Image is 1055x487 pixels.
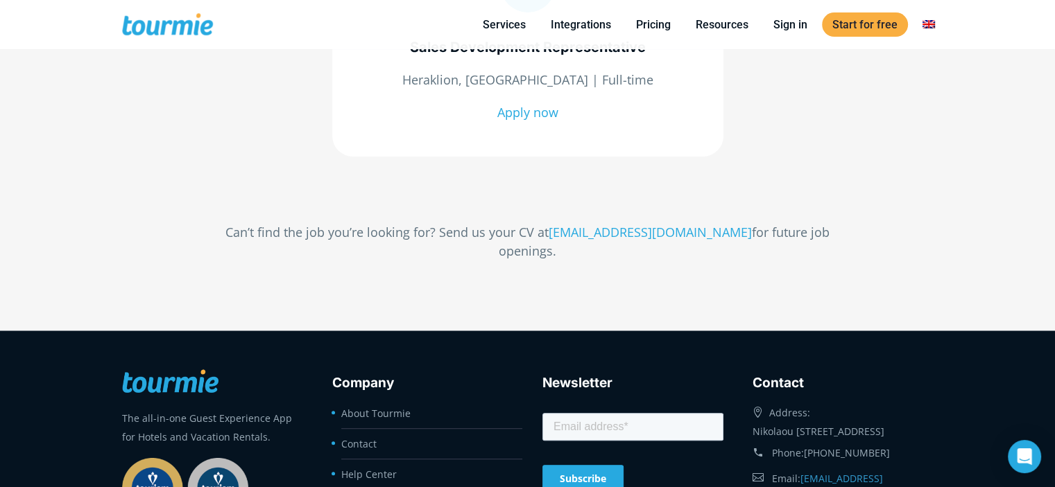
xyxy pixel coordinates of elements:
[753,373,934,393] h3: Contact
[540,16,621,33] a: Integrations
[497,104,558,121] a: Apply now
[341,437,377,450] a: Contact
[804,446,890,459] a: [PHONE_NUMBER]
[341,468,397,481] a: Help Center
[763,16,818,33] a: Sign in
[822,12,908,37] a: Start for free
[549,224,752,240] a: [EMAIL_ADDRESS][DOMAIN_NAME]
[332,373,513,393] h3: Company
[122,409,303,446] p: The all-in-one Guest Experience App for Hotels and Vacation Rentals.
[542,373,723,393] h3: Newsletter
[225,224,830,259] span: Can’t find the job you’re looking for? Send us your CV at for future job openings.
[360,71,696,89] p: Heraklion, [GEOGRAPHIC_DATA] | Full-time
[626,16,681,33] a: Pricing
[410,39,646,55] span: Sales Development Representative
[1008,440,1041,473] div: Open Intercom Messenger
[472,16,536,33] a: Services
[341,407,411,420] a: About Tourmie
[753,441,934,466] div: Phone:
[685,16,759,33] a: Resources
[753,400,934,441] div: Address: Nikolaou [STREET_ADDRESS]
